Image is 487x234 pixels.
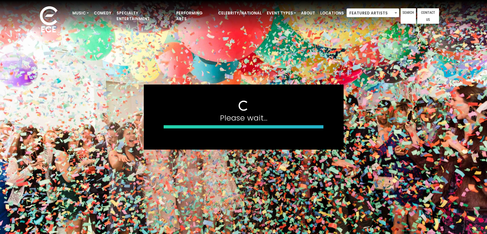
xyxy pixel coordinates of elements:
a: Music [70,8,91,19]
a: Performing Arts [174,8,215,24]
a: Contact Us [417,8,439,24]
img: ece_new_logo_whitev2-1.png [33,4,65,36]
a: Specialty Entertainment [114,8,174,24]
a: Locations [318,8,346,19]
span: Featured Artists [346,8,399,17]
span: Featured Artists [347,9,399,18]
a: Celebrity/National [215,8,264,19]
a: Event Types [264,8,298,19]
a: About [298,8,318,19]
a: Comedy [91,8,114,19]
a: Search [401,8,416,24]
h4: Please wait... [164,113,324,123]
